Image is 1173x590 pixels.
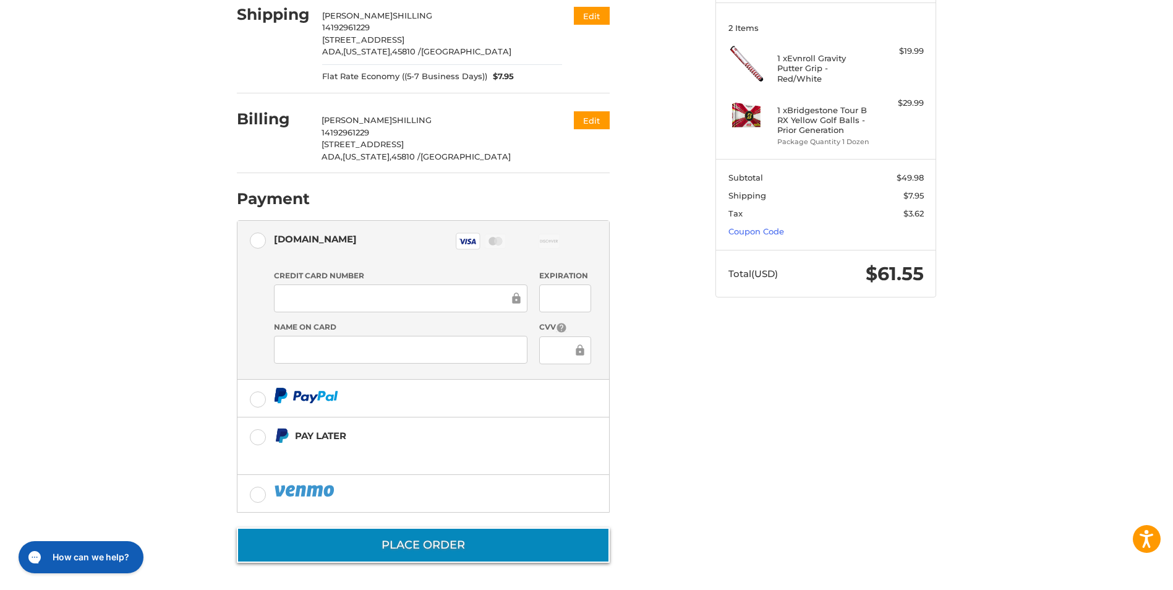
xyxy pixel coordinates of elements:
img: PayPal icon [274,483,337,498]
span: ADA, [322,152,343,161]
span: 45810 / [392,46,421,56]
span: SHILLING [392,115,432,125]
span: $3.62 [903,208,924,218]
span: [PERSON_NAME] [322,11,393,20]
a: Coupon Code [728,226,784,236]
span: 45810 / [391,152,420,161]
span: $7.95 [903,190,924,200]
span: SHILLING [393,11,432,20]
div: [DOMAIN_NAME] [274,229,357,249]
span: [GEOGRAPHIC_DATA] [420,152,511,161]
span: $61.55 [866,262,924,285]
span: Tax [728,208,743,218]
h3: 2 Items [728,23,924,33]
button: Edit [574,7,610,25]
span: 14192961229 [322,127,369,137]
label: Expiration [539,270,591,281]
h2: Shipping [237,5,310,24]
span: [PERSON_NAME] [322,115,392,125]
span: Shipping [728,190,766,200]
iframe: Gorgias live chat messenger [12,537,147,578]
span: [STREET_ADDRESS] [322,35,404,45]
label: Credit Card Number [274,270,527,281]
h4: 1 x Bridgestone Tour B RX Yellow Golf Balls - Prior Generation [777,105,872,135]
iframe: PayPal Message 1 [274,448,532,460]
button: Place Order [237,528,610,563]
button: Edit [574,111,610,129]
img: Pay Later icon [274,428,289,443]
span: 14192961229 [322,22,370,32]
span: $7.95 [487,71,514,83]
span: Flat Rate Economy ((5-7 Business Days)) [322,71,487,83]
div: $29.99 [875,97,924,109]
span: [GEOGRAPHIC_DATA] [421,46,511,56]
img: PayPal icon [274,388,338,403]
h2: Payment [237,189,310,208]
span: $49.98 [897,173,924,182]
span: Total (USD) [728,268,778,280]
span: [US_STATE], [343,152,391,161]
div: $19.99 [875,45,924,58]
span: [STREET_ADDRESS] [322,139,404,149]
h4: 1 x Evnroll Gravity Putter Grip - Red/White [777,53,872,83]
span: ADA, [322,46,343,56]
div: Pay Later [295,425,532,446]
span: [US_STATE], [343,46,392,56]
h2: Billing [237,109,309,129]
label: CVV [539,322,591,333]
label: Name on Card [274,322,527,333]
span: Subtotal [728,173,763,182]
li: Package Quantity 1 Dozen [777,137,872,147]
